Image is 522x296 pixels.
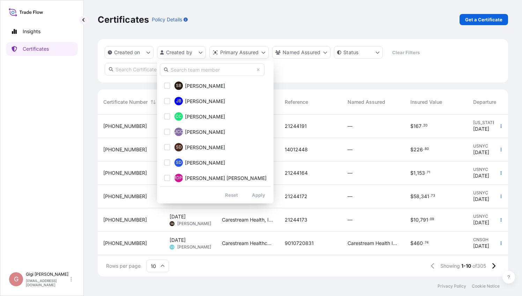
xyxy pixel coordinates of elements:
[160,109,271,123] button: CC[PERSON_NAME]
[246,189,271,201] button: Apply
[160,125,271,139] button: JCC[PERSON_NAME]
[185,98,225,105] span: [PERSON_NAME]
[252,192,265,198] p: Apply
[160,140,271,154] button: SD[PERSON_NAME]
[185,175,267,182] span: [PERSON_NAME] [PERSON_NAME]
[160,79,271,93] button: SB[PERSON_NAME]
[185,113,225,120] span: [PERSON_NAME]
[176,159,182,166] span: SD
[157,60,274,203] div: createdBy Filter options
[185,144,225,151] span: [PERSON_NAME]
[160,79,271,183] div: Select Option
[160,171,271,185] button: MDPG[PERSON_NAME] [PERSON_NAME]
[176,113,182,120] span: CC
[185,129,225,136] span: [PERSON_NAME]
[176,98,181,104] span: JB
[219,189,244,201] button: Reset
[176,82,181,89] span: SB
[172,174,185,181] span: MDPG
[160,63,264,76] input: Search team member
[185,82,225,89] span: [PERSON_NAME]
[160,156,271,169] button: SD[PERSON_NAME]
[176,144,182,151] span: SD
[185,159,225,166] span: [PERSON_NAME]
[225,192,238,198] p: Reset
[160,94,271,108] button: JB[PERSON_NAME]
[174,128,183,135] span: JCC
